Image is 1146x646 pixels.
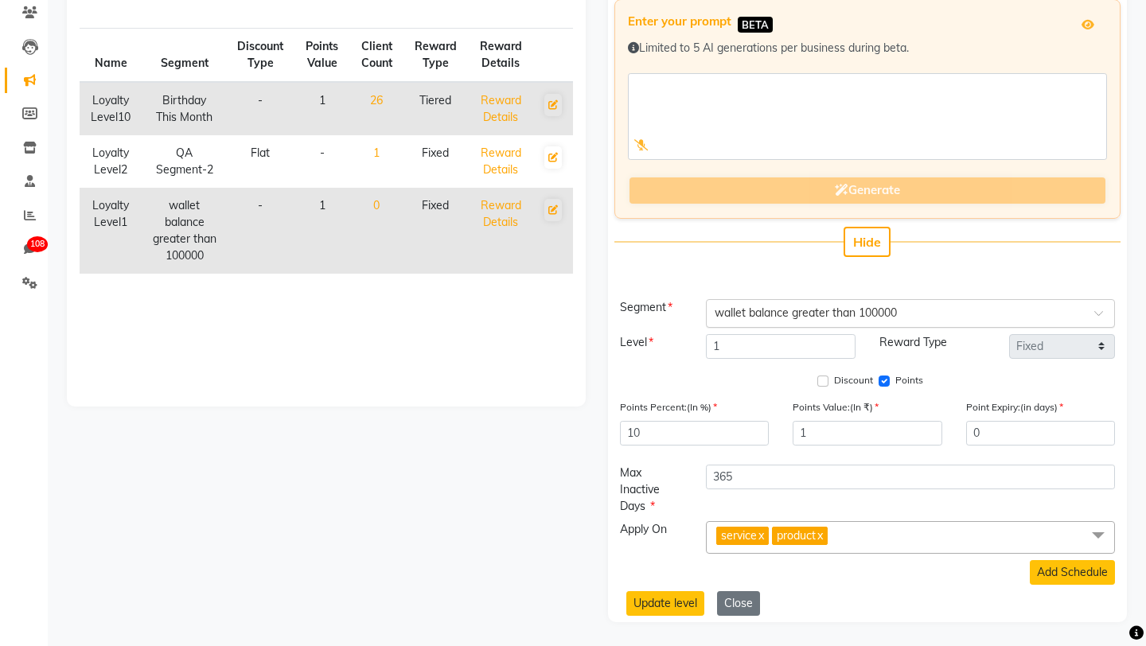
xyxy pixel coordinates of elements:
[142,135,226,188] td: QA Segment-2
[294,82,349,135] td: 1
[5,236,43,263] a: 108
[608,521,695,554] div: Apply On
[626,591,704,616] button: Update level
[721,528,757,543] span: service
[834,373,873,387] label: Discount
[738,17,773,32] span: BETA
[1030,560,1115,585] button: Add Schedule
[853,234,881,250] span: Hide
[628,40,1108,56] div: Limited to 5 AI generations per business during beta.
[608,465,695,515] div: Max Inactive Days
[370,93,383,107] a: 26
[403,135,468,188] td: Fixed
[294,188,349,274] td: 1
[373,146,380,160] a: 1
[757,528,764,543] a: x
[142,82,226,135] td: Birthday This Month
[226,135,294,188] td: Flat
[294,29,349,83] th: Points Value
[349,29,403,83] th: Client Count
[793,400,879,414] label: Points Value:(In ₹)
[477,197,524,231] div: Reward Details
[27,236,48,252] span: 108
[403,29,468,83] th: Reward Type
[403,188,468,274] td: Fixed
[142,29,226,83] th: Segment
[373,198,380,212] a: 0
[777,528,816,543] span: product
[226,29,294,83] th: Discount Type
[620,400,717,414] label: Points Percent:(In %)
[608,334,695,359] div: Level
[966,400,1063,414] label: Point Expiry:(in days)
[80,82,142,135] td: Loyalty Level10
[628,13,731,31] label: Enter your prompt
[895,373,923,387] label: Points
[403,82,468,135] td: Tiered
[816,528,823,543] a: x
[468,29,533,83] th: Reward Details
[294,135,349,188] td: -
[477,145,524,178] div: Reward Details
[80,188,142,274] td: Loyalty Level1
[80,29,142,83] th: Name
[717,591,760,616] button: Close
[142,188,226,274] td: wallet balance greater than 100000
[844,227,891,257] button: Hide
[608,299,695,328] div: Segment
[226,188,294,274] td: -
[80,135,142,188] td: Loyalty Level2
[477,92,524,126] div: Reward Details
[867,334,997,359] div: Reward Type
[226,82,294,135] td: -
